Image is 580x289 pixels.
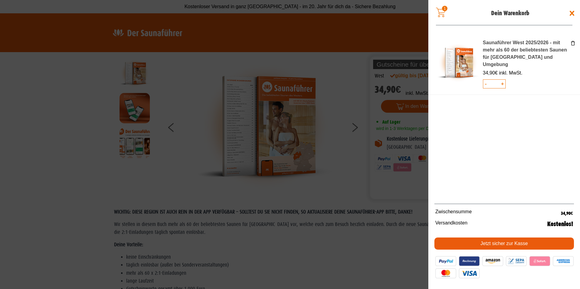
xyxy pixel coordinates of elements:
[437,42,478,83] img: Saunaführer West 2025/2026 - mit mehr als 60 der beliebtesten Saunen für Nordrhein-Westfalen und ...
[483,70,498,75] bdi: 34,90
[499,70,522,75] span: inkl. MwSt.
[434,238,574,250] a: Jetzt sicher zur Kasse
[456,9,565,18] span: Dein Warenkorb
[435,208,561,218] span: Zwischensumme
[547,219,573,229] span: Kostenlos!
[483,40,567,67] a: Saunaführer West 2025/2026 - mit mehr als 60 der beliebtesten Saunen für [GEOGRAPHIC_DATA] und Um...
[483,80,489,88] span: -
[571,211,573,216] span: €
[435,219,547,229] span: Versandkosten
[495,70,498,75] span: €
[442,6,447,11] span: 1
[500,80,505,88] span: +
[561,211,573,216] bdi: 34,90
